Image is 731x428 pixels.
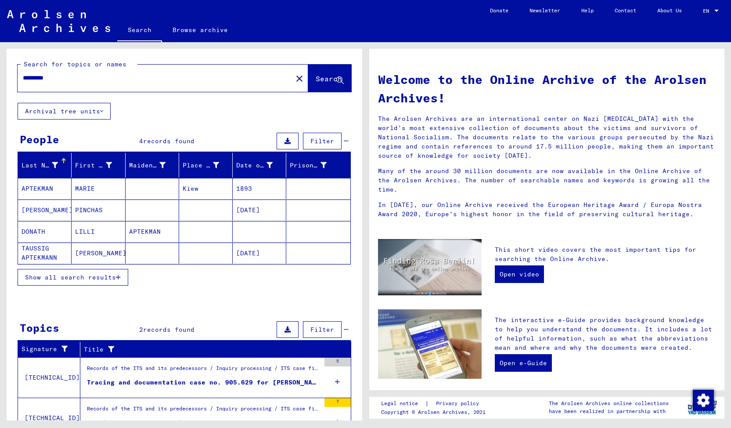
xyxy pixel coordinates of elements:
[378,309,482,379] img: eguide.jpg
[693,390,714,411] img: Change consent
[236,161,273,170] div: Date of Birth
[381,399,490,408] div: |
[290,161,326,170] div: Prisoner #
[87,418,273,428] div: Tracing request concerning [PERSON_NAME] [DATE]
[75,158,125,172] div: First Name
[72,221,125,242] mat-cell: LILLI
[24,60,126,68] mat-label: Search for topics or names
[303,321,342,338] button: Filter
[7,10,110,32] img: Arolsen_neg.svg
[126,153,179,178] mat-header-cell: Maiden Name
[84,342,340,356] div: Title
[84,345,329,354] div: Title
[549,407,669,415] p: have been realized in partnership with
[495,245,716,264] p: This short video covers the most important tips for searching the Online Archive.
[549,399,669,407] p: The Arolsen Archives online collections
[117,19,162,42] a: Search
[87,378,320,387] div: Tracing and documentation case no. 905.629 for [PERSON_NAME] born [DEMOGRAPHIC_DATA]
[22,158,71,172] div: Last Name
[324,398,351,407] div: 7
[495,354,552,372] a: Open e-Guide
[129,161,166,170] div: Maiden Name
[378,200,716,219] p: In [DATE], our Online Archive received the European Heritage Award / Europa Nostra Award 2020, Eu...
[294,73,305,84] mat-icon: close
[308,65,351,92] button: Search
[233,199,286,221] mat-cell: [DATE]
[162,19,238,40] a: Browse archive
[18,357,80,398] td: [TECHNICAL_ID]
[233,153,286,178] mat-header-cell: Date of Birth
[378,70,716,107] h1: Welcome to the Online Archive of the Arolsen Archives!
[179,178,233,199] mat-cell: Kiew
[495,265,544,283] a: Open video
[18,153,72,178] mat-header-cell: Last Name
[310,326,334,334] span: Filter
[72,199,125,221] mat-cell: PINCHAS
[183,161,219,170] div: Place of Birth
[143,326,194,334] span: records found
[236,158,286,172] div: Date of Birth
[18,243,72,264] mat-cell: TAUSSIG APTEKMANN
[233,243,286,264] mat-cell: [DATE]
[18,269,128,286] button: Show all search results
[703,8,713,14] span: EN
[139,326,143,334] span: 2
[18,221,72,242] mat-cell: DONATH
[290,158,339,172] div: Prisoner #
[87,405,320,417] div: Records of the ITS and its predecessors / Inquiry processing / ITS case files as of 1947 / Deposi...
[686,396,719,418] img: yv_logo.png
[381,408,490,416] p: Copyright © Arolsen Archives, 2021
[87,364,320,377] div: Records of the ITS and its predecessors / Inquiry processing / ITS case files as of 1947 / Reposi...
[233,178,286,199] mat-cell: 1893
[378,239,482,296] img: video.jpg
[22,161,58,170] div: Last Name
[22,345,69,354] div: Signature
[381,399,425,408] a: Legal notice
[303,133,342,149] button: Filter
[316,74,342,83] span: Search
[20,320,59,336] div: Topics
[25,273,116,281] span: Show all search results
[18,103,111,120] button: Archival tree units
[310,137,334,145] span: Filter
[324,358,351,366] div: 5
[22,342,80,356] div: Signature
[378,114,716,160] p: The Arolsen Archives are an international center on Nazi [MEDICAL_DATA] with the world’s most ext...
[20,131,59,147] div: People
[179,153,233,178] mat-header-cell: Place of Birth
[72,153,125,178] mat-header-cell: First Name
[378,167,716,194] p: Many of the around 30 million documents are now available in the Online Archive of the Arolsen Ar...
[139,137,143,145] span: 4
[183,158,232,172] div: Place of Birth
[72,243,125,264] mat-cell: [PERSON_NAME]
[286,153,350,178] mat-header-cell: Prisoner #
[18,199,72,221] mat-cell: [PERSON_NAME]
[72,178,125,199] mat-cell: MARIE
[75,161,112,170] div: First Name
[18,178,72,199] mat-cell: APTEKMAN
[495,316,716,352] p: The interactive e-Guide provides background knowledge to help you understand the documents. It in...
[143,137,194,145] span: records found
[429,399,490,408] a: Privacy policy
[126,221,179,242] mat-cell: APTEKMAN
[129,158,179,172] div: Maiden Name
[291,69,308,87] button: Clear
